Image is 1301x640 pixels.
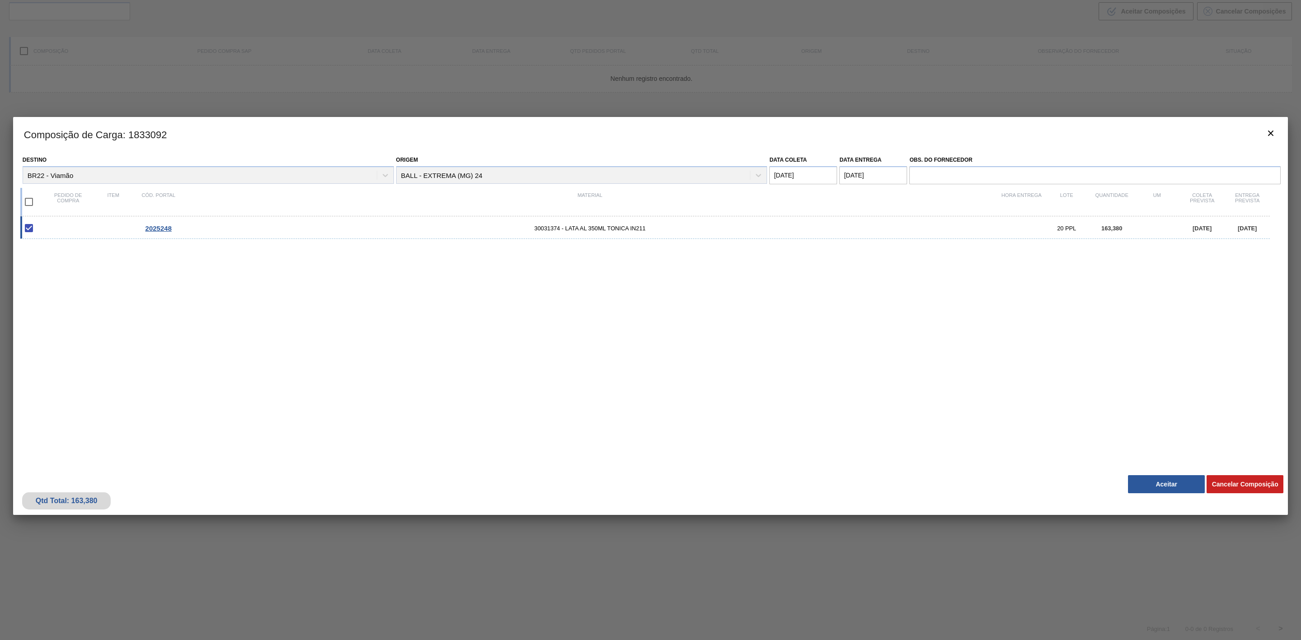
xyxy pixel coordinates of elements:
[1101,225,1122,232] span: 163,380
[769,157,807,163] label: Data coleta
[1193,225,1212,232] span: [DATE]
[136,224,181,232] div: Ir para o Pedido
[145,224,172,232] span: 2025248
[46,192,91,211] div: Pedido de compra
[1128,475,1205,493] button: Aceitar
[999,192,1044,211] div: Hora Entrega
[1044,192,1089,211] div: Lote
[29,497,104,505] div: Qtd Total: 163,380
[909,154,1281,167] label: Obs. do Fornecedor
[1044,225,1089,232] div: 20 PPL
[181,225,999,232] span: 30031374 - LATA AL 350ML TONICA IN211
[839,166,907,184] input: dd/mm/yyyy
[1089,192,1134,211] div: Quantidade
[91,192,136,211] div: Item
[13,117,1288,151] h3: Composição de Carga : 1833092
[396,157,418,163] label: Origem
[1207,475,1283,493] button: Cancelar Composição
[1225,192,1270,211] div: Entrega Prevista
[1238,225,1257,232] span: [DATE]
[839,157,881,163] label: Data entrega
[136,192,181,211] div: Cód. Portal
[1179,192,1225,211] div: Coleta Prevista
[769,166,837,184] input: dd/mm/yyyy
[181,192,999,211] div: Material
[23,157,47,163] label: Destino
[1134,192,1179,211] div: UM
